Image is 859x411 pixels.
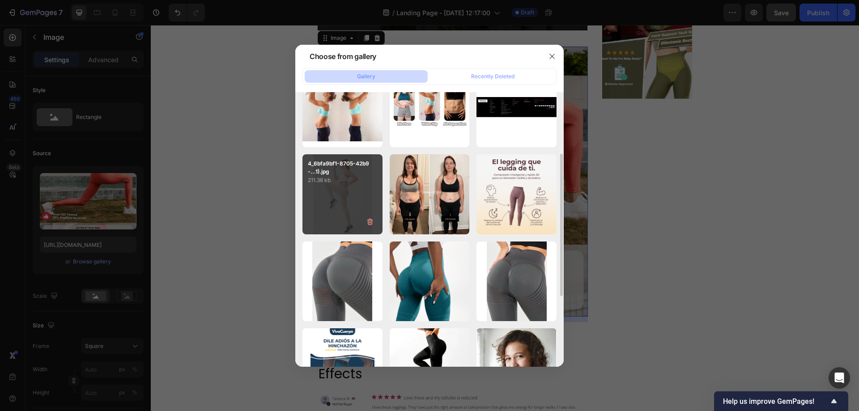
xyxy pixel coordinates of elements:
p: 211.38 kb [308,176,377,185]
span: Help us improve GemPages! [723,397,829,406]
img: image [310,328,374,408]
img: image [476,154,557,234]
button: Gallery [305,70,428,83]
p: 4_6bfa9bf1-8705-42b9-...1).jpg [308,160,377,176]
img: image [476,97,557,117]
div: Choose from gallery [310,51,376,62]
h2: Smooth [MEDICAL_DATA] & Shaping Effects [167,318,437,360]
img: image [312,242,372,322]
img: image [477,328,556,408]
div: Gallery [357,72,375,81]
button: Show survey - Help us improve GemPages! [723,396,839,407]
img: image [390,242,470,322]
button: Recently Deleted [431,70,554,83]
div: Recently Deleted [471,72,515,81]
img: image [487,242,547,322]
img: image [390,154,470,234]
img: Alt image [167,21,437,292]
img: image [302,73,383,141]
div: It's about 35% of [167,297,437,312]
img: image [390,86,470,128]
div: Image [178,9,197,17]
img: image [390,328,470,408]
div: Open Intercom Messenger [829,367,850,389]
